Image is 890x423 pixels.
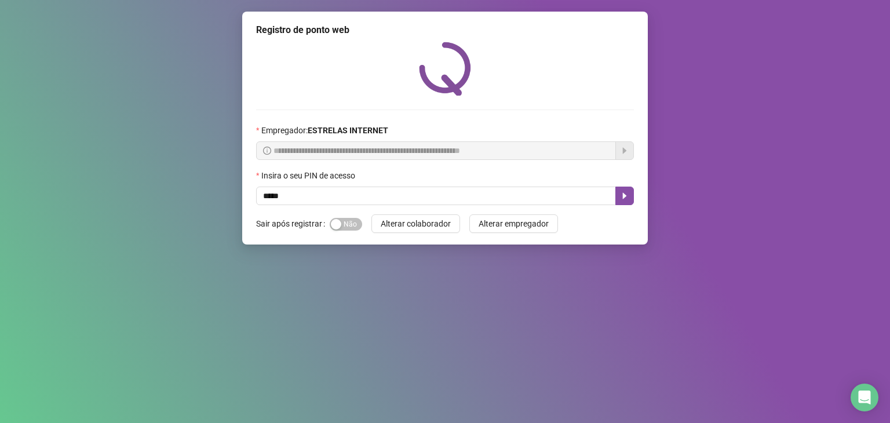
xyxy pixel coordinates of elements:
span: caret-right [620,191,629,200]
button: Alterar empregador [469,214,558,233]
label: Insira o seu PIN de acesso [256,169,363,182]
img: QRPoint [419,42,471,96]
span: info-circle [263,147,271,155]
button: Alterar colaborador [371,214,460,233]
label: Sair após registrar [256,214,330,233]
span: Empregador : [261,124,388,137]
div: Open Intercom Messenger [851,384,878,411]
span: Alterar empregador [479,217,549,230]
span: Alterar colaborador [381,217,451,230]
div: Registro de ponto web [256,23,634,37]
strong: ESTRELAS INTERNET [308,126,388,135]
